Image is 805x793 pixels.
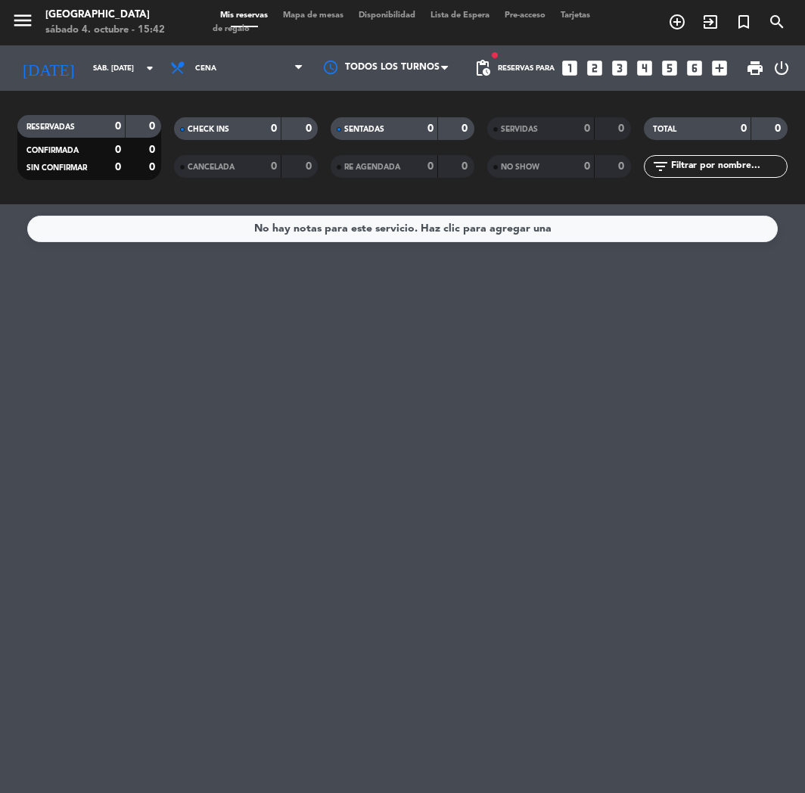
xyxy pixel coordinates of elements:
[710,58,729,78] i: add_box
[585,58,605,78] i: looks_two
[462,123,471,134] strong: 0
[427,161,434,172] strong: 0
[149,145,158,155] strong: 0
[741,123,747,134] strong: 0
[701,13,720,31] i: exit_to_app
[653,126,676,133] span: TOTAL
[770,45,794,91] div: LOG OUT
[306,161,315,172] strong: 0
[618,161,627,172] strong: 0
[635,58,654,78] i: looks_4
[670,158,787,175] input: Filtrar por nombre...
[501,163,539,171] span: NO SHOW
[149,162,158,173] strong: 0
[775,123,784,134] strong: 0
[351,11,423,20] span: Disponibilidad
[344,163,400,171] span: RE AGENDADA
[45,8,165,23] div: [GEOGRAPHIC_DATA]
[584,161,590,172] strong: 0
[584,123,590,134] strong: 0
[462,161,471,172] strong: 0
[195,64,216,73] span: Cena
[474,59,492,77] span: pending_actions
[660,58,679,78] i: looks_5
[746,59,764,77] span: print
[651,157,670,176] i: filter_list
[45,23,165,38] div: sábado 4. octubre - 15:42
[11,52,85,83] i: [DATE]
[610,58,629,78] i: looks_3
[768,13,786,31] i: search
[560,58,580,78] i: looks_one
[501,126,538,133] span: SERVIDAS
[271,123,277,134] strong: 0
[11,9,34,32] i: menu
[149,121,158,132] strong: 0
[213,11,275,20] span: Mis reservas
[497,11,553,20] span: Pre-acceso
[26,164,87,172] span: SIN CONFIRMAR
[306,123,315,134] strong: 0
[735,13,753,31] i: turned_in_not
[344,126,384,133] span: SENTADAS
[115,121,121,132] strong: 0
[188,126,229,133] span: CHECK INS
[26,123,75,131] span: RESERVADAS
[26,147,79,154] span: CONFIRMADA
[685,58,704,78] i: looks_6
[275,11,351,20] span: Mapa de mesas
[254,220,552,238] div: No hay notas para este servicio. Haz clic para agregar una
[141,59,159,77] i: arrow_drop_down
[772,59,791,77] i: power_settings_new
[490,51,499,60] span: fiber_manual_record
[115,145,121,155] strong: 0
[498,64,555,73] span: Reservas para
[668,13,686,31] i: add_circle_outline
[271,161,277,172] strong: 0
[188,163,235,171] span: CANCELADA
[115,162,121,173] strong: 0
[618,123,627,134] strong: 0
[427,123,434,134] strong: 0
[11,9,34,37] button: menu
[423,11,497,20] span: Lista de Espera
